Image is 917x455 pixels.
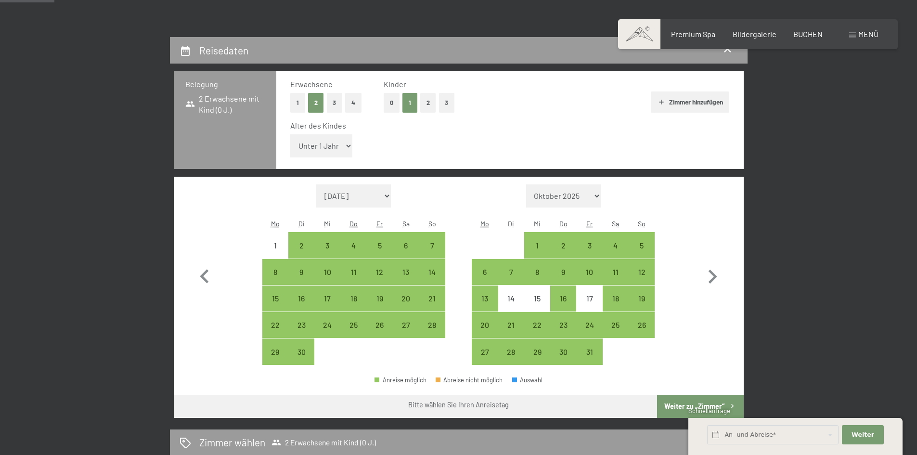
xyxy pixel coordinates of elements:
div: Sun Oct 12 2025 [629,259,655,285]
button: 1 [402,93,417,113]
div: Wed Oct 22 2025 [524,312,550,338]
div: Wed Oct 08 2025 [524,259,550,285]
div: Anreise möglich [262,338,288,364]
div: 9 [289,268,313,292]
div: Sat Sep 27 2025 [393,312,419,338]
div: Sat Oct 25 2025 [603,312,629,338]
div: 24 [315,321,339,345]
a: Premium Spa [671,29,715,39]
div: Anreise möglich [288,286,314,312]
div: 26 [368,321,392,345]
abbr: Freitag [376,220,383,228]
abbr: Donnerstag [559,220,568,228]
div: Tue Oct 28 2025 [498,338,524,364]
abbr: Donnerstag [349,220,358,228]
div: 18 [342,295,366,319]
div: Anreise möglich [524,259,550,285]
div: Anreise möglich [576,232,602,258]
div: Sat Sep 13 2025 [393,259,419,285]
div: Anreise möglich [472,338,498,364]
div: 17 [315,295,339,319]
a: BUCHEN [793,29,823,39]
div: Anreise möglich [288,338,314,364]
div: Anreise nicht möglich [524,286,550,312]
div: Anreise möglich [524,338,550,364]
div: 16 [289,295,313,319]
div: Anreise möglich [629,259,655,285]
div: Anreise möglich [367,232,393,258]
div: Thu Oct 30 2025 [550,338,576,364]
div: Anreise möglich [419,259,445,285]
div: 27 [473,348,497,372]
div: 1 [263,242,287,266]
div: Anreise möglich [341,286,367,312]
div: Anreise nicht möglich [498,286,524,312]
div: 6 [394,242,418,266]
div: Anreise möglich [341,312,367,338]
div: Thu Oct 02 2025 [550,232,576,258]
abbr: Samstag [402,220,410,228]
div: Anreise möglich [288,259,314,285]
div: Thu Sep 18 2025 [341,286,367,312]
span: 2 Erwachsene mit Kind (0 J.) [271,438,376,447]
div: Sun Oct 26 2025 [629,312,655,338]
div: Fri Oct 17 2025 [576,286,602,312]
div: Anreise möglich [288,232,314,258]
div: 6 [473,268,497,292]
div: Anreise möglich [629,232,655,258]
abbr: Mittwoch [324,220,331,228]
div: 23 [289,321,313,345]
div: Auswahl [512,377,543,383]
a: Bildergalerie [733,29,776,39]
div: Fri Sep 12 2025 [367,259,393,285]
div: 10 [577,268,601,292]
div: 20 [394,295,418,319]
button: Nächster Monat [698,184,726,365]
div: 25 [342,321,366,345]
div: Anreise möglich [314,232,340,258]
div: Wed Sep 10 2025 [314,259,340,285]
div: 8 [263,268,287,292]
abbr: Montag [480,220,489,228]
button: 4 [345,93,362,113]
div: 21 [499,321,523,345]
div: Fri Sep 19 2025 [367,286,393,312]
div: Anreise möglich [603,286,629,312]
div: Anreise möglich [472,259,498,285]
button: Weiter zu „Zimmer“ [657,395,743,418]
div: 3 [315,242,339,266]
div: Mon Sep 22 2025 [262,312,288,338]
div: Thu Sep 11 2025 [341,259,367,285]
div: Mon Oct 13 2025 [472,286,498,312]
div: Anreise möglich [550,259,576,285]
div: 4 [342,242,366,266]
div: Wed Sep 17 2025 [314,286,340,312]
div: 24 [577,321,601,345]
div: 8 [525,268,549,292]
div: Mon Sep 08 2025 [262,259,288,285]
div: 16 [551,295,575,319]
div: Sat Oct 11 2025 [603,259,629,285]
div: Anreise möglich [262,312,288,338]
div: Fri Sep 05 2025 [367,232,393,258]
div: Anreise möglich [550,232,576,258]
span: Kinder [384,79,406,89]
div: Wed Oct 01 2025 [524,232,550,258]
div: 12 [630,268,654,292]
div: Sat Oct 04 2025 [603,232,629,258]
div: Sun Sep 07 2025 [419,232,445,258]
div: Anreise nicht möglich [262,232,288,258]
div: Anreise möglich [576,338,602,364]
div: Sun Sep 21 2025 [419,286,445,312]
div: 22 [525,321,549,345]
div: Fri Oct 24 2025 [576,312,602,338]
div: Fri Oct 10 2025 [576,259,602,285]
div: Tue Sep 30 2025 [288,338,314,364]
div: Mon Oct 06 2025 [472,259,498,285]
div: Anreise möglich [419,232,445,258]
abbr: Dienstag [508,220,514,228]
div: 19 [368,295,392,319]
